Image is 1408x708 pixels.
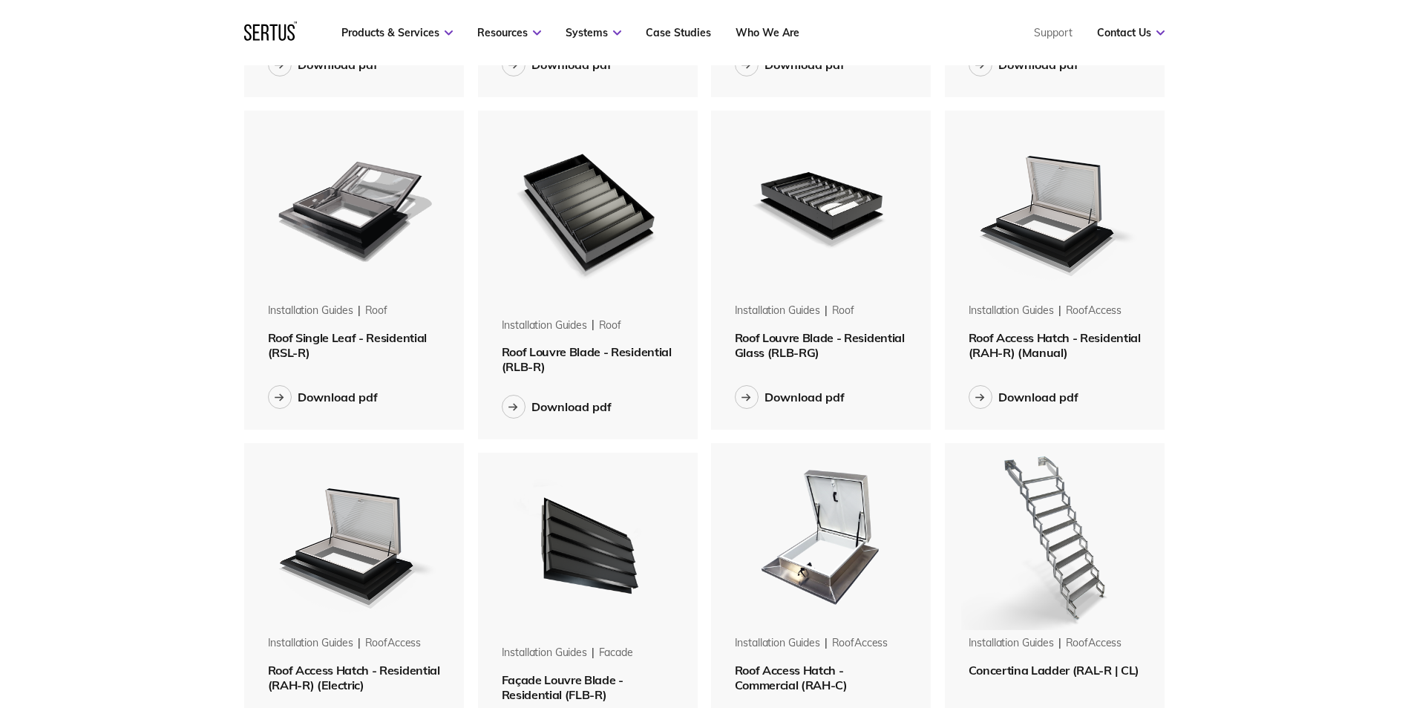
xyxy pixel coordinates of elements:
div: roofAccess [1066,304,1122,318]
span: Façade Louvre Blade - Residential (FLB-R) [502,672,623,702]
a: Support [1034,26,1073,39]
div: roofAccess [832,636,888,651]
div: roofAccess [1066,636,1122,651]
a: Case Studies [646,26,711,39]
div: Download pdf [998,390,1078,404]
div: Download pdf [298,390,378,404]
span: Roof Access Hatch - Commercial (RAH-C) [735,663,848,692]
div: Installation Guides [502,318,587,333]
div: Installation Guides [969,304,1054,318]
span: Roof Single Leaf - Residential (RSL-R) [268,330,427,360]
div: Installation Guides [268,636,353,651]
div: roof [365,304,387,318]
div: Download pdf [531,399,612,414]
span: Roof Louvre Blade - Residential (RLB-R) [502,344,672,374]
button: Download pdf [969,385,1078,409]
span: Concertina Ladder (RAL-R | CL) [969,663,1139,678]
a: Resources [477,26,541,39]
div: Installation Guides [735,636,820,651]
span: Roof Access Hatch - Residential (RAH-R) (Electric) [268,663,440,692]
iframe: Chat Widget [1141,536,1408,708]
div: roof [832,304,854,318]
span: Roof Access Hatch - Residential (RAH-R) (Manual) [969,330,1141,360]
a: Systems [566,26,621,39]
div: Download pdf [764,390,845,404]
button: Download pdf [735,385,845,409]
div: Installation Guides [502,646,587,661]
div: Installation Guides [969,636,1054,651]
a: Who We Are [736,26,799,39]
div: Installation Guides [268,304,353,318]
div: roof [599,318,621,333]
div: Installation Guides [735,304,820,318]
div: roofAccess [365,636,422,651]
a: Contact Us [1097,26,1165,39]
button: Download pdf [502,395,612,419]
a: Products & Services [341,26,453,39]
button: Download pdf [268,385,378,409]
div: facade [599,646,633,661]
span: Roof Louvre Blade - Residential Glass (RLB-RG) [735,330,905,360]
